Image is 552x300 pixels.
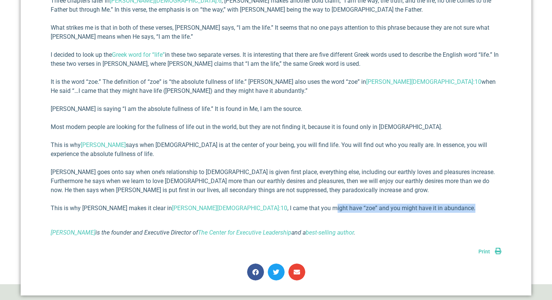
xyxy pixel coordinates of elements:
div: Share on facebook [247,264,264,280]
span: Print [478,248,490,255]
p: Most modern people are looking for the fullness of life out in the world, but they are not findin... [51,123,501,132]
p: [PERSON_NAME] is saying “I am the absolute fullness of life.” It is found in Me, I am the source. [51,105,501,114]
a: Print [478,248,501,255]
p: This is why [PERSON_NAME] makes it clear in , I came that you might have “zoe” and you might have... [51,204,501,213]
p: [PERSON_NAME] goes onto say when one’s relationship to [DEMOGRAPHIC_DATA] is given first place, e... [51,168,501,195]
a: [PERSON_NAME][DEMOGRAPHIC_DATA]:10 [172,205,287,212]
p: This is why says when [DEMOGRAPHIC_DATA] is at the center of your being, you will find life. You ... [51,141,501,159]
a: [PERSON_NAME][DEMOGRAPHIC_DATA]:10 [366,78,481,85]
a: [PERSON_NAME] [51,229,95,236]
a: Greek word for “life” [112,51,165,58]
a: [PERSON_NAME] [81,141,126,148]
p: I decided to look up the in these two separate verses. It is interesting that there are five diff... [51,50,501,68]
a: best-selling author [306,229,354,236]
a: The Center for Executive Leadership [198,229,291,236]
div: Share on email [288,264,305,280]
p: What strikes me is that in both of these verses, [PERSON_NAME] says, “I am the life.” It seems th... [51,23,501,41]
em: is the founder and Executive Director of and a . [51,229,355,236]
div: Share on twitter [268,264,285,280]
p: It is the word “zoe.” The definition of “zoe” is “the absolute fullness of life.” [PERSON_NAME] a... [51,77,501,95]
